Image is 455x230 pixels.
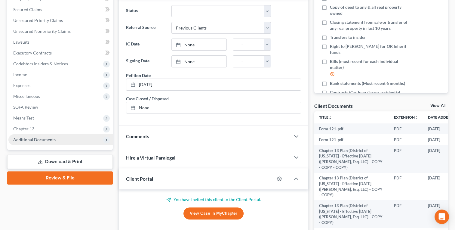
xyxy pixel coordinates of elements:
[415,116,418,120] i: unfold_more
[126,197,301,203] p: You have invited this client to the Client Portal.
[13,39,29,45] span: Lawsuits
[330,89,409,101] span: Contracts (Car loan / lease, residential lease, furniture purchase / lease)
[126,79,301,90] a: [DATE]
[123,55,168,67] label: Signing Date
[435,210,449,224] div: Open Intercom Messenger
[8,102,113,113] a: SOFA Review
[13,61,68,66] span: Codebtors Insiders & Notices
[172,39,227,50] a: None
[13,7,42,12] span: Secured Claims
[13,18,63,23] span: Unsecured Priority Claims
[126,133,149,139] span: Comments
[330,80,405,86] span: Bank statements (Most recent 6 months)
[430,104,445,108] a: View All
[330,34,366,40] span: Transfers to insider
[13,83,30,88] span: Expenses
[13,115,34,120] span: Means Test
[314,134,389,145] td: Form 121-pdf
[314,103,353,109] div: Client Documents
[13,29,71,34] span: Unsecured Nonpriority Claims
[123,5,168,17] label: Status
[233,56,264,67] input: -- : --
[183,207,244,219] a: View Case in MyChapter
[7,155,113,169] a: Download & Print
[7,171,113,185] a: Review & File
[172,56,227,67] a: None
[8,15,113,26] a: Unsecured Priority Claims
[233,39,264,50] input: -- : --
[8,26,113,37] a: Unsecured Nonpriority Claims
[314,145,389,173] td: Chapter 13 Plan (District of [US_STATE] - Effective [DATE] ([PERSON_NAME], Esq. LLC) - COPY - COP...
[330,19,409,31] span: Closing statement from sale or transfer of any real property in last 10 years
[389,145,423,173] td: PDF
[126,155,175,160] span: Hire a Virtual Paralegal
[126,102,301,113] a: None
[314,173,389,200] td: Chapter 13 Plan (District of [US_STATE] - Effective [DATE] ([PERSON_NAME], Esq. LLC) - COPY - COPY)
[428,115,455,120] a: Date Added expand_more
[126,176,153,182] span: Client Portal
[126,72,151,79] div: Petition Date
[389,134,423,145] td: PDF
[330,58,409,70] span: Bills (most recent for each individual matter)
[13,126,34,131] span: Chapter 13
[389,200,423,228] td: PDF
[389,173,423,200] td: PDF
[314,123,389,134] td: Form 121-pdf
[330,43,409,55] span: Right to [PERSON_NAME] for OR Inherit funds
[123,22,168,34] label: Referral Source
[330,4,409,16] span: Copy of deed to any & all real property owned
[123,39,168,51] label: IC Date
[13,104,38,110] span: SOFA Review
[389,123,423,134] td: PDF
[13,94,40,99] span: Miscellaneous
[8,4,113,15] a: Secured Claims
[319,115,332,120] a: Titleunfold_more
[13,50,52,55] span: Executory Contracts
[328,116,332,120] i: unfold_more
[13,137,56,142] span: Additional Documents
[394,115,418,120] a: Extensionunfold_more
[126,95,169,102] div: Case Closed / Disposed
[8,48,113,58] a: Executory Contracts
[8,37,113,48] a: Lawsuits
[13,72,27,77] span: Income
[314,200,389,228] td: Chapter 13 Plan (District of [US_STATE] - Effective [DATE] ([PERSON_NAME], Esq. LLC) - COPY - COPY)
